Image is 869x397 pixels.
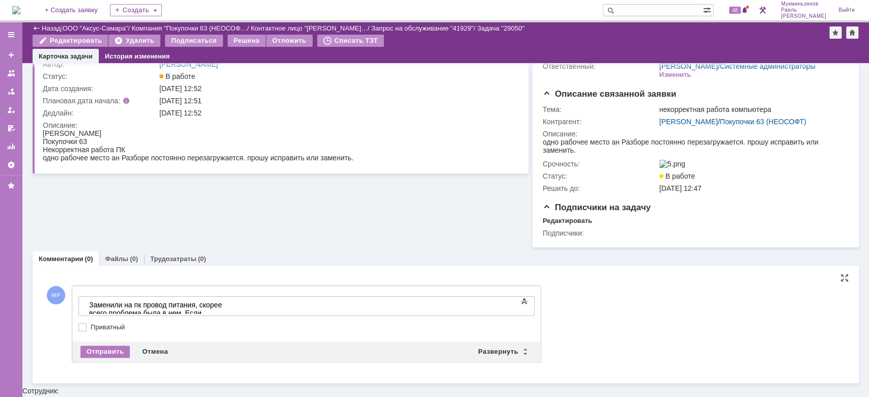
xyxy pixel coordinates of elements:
label: Приватный [91,323,532,331]
a: Запрос на обслуживание "41929" [371,24,473,32]
div: / [63,24,132,32]
span: В работе [659,172,695,180]
a: Отчеты [3,138,19,155]
a: Создать заявку [3,47,19,63]
a: Перейти на домашнюю страницу [12,6,20,14]
img: 5.png [659,160,685,168]
a: Файлы [105,255,128,263]
div: Изменить [659,71,691,79]
span: МР [47,286,65,304]
span: Показать панель инструментов [518,295,530,307]
div: | [61,24,62,32]
div: Контрагент: [543,118,657,126]
div: Срочность: [543,160,657,168]
div: Автор: [43,60,157,68]
span: Раиль [781,7,826,13]
a: Компания "Покупочки 63 (НЕОСОФ… [132,24,247,32]
a: Заявки на командах [3,65,19,81]
div: Ответственный: [543,62,657,70]
div: (0) [85,255,93,263]
div: Описание: [543,130,846,138]
div: / [659,62,816,70]
span: [PERSON_NAME] [781,13,826,19]
div: Сотрудник: [22,9,869,394]
div: (0) [198,255,206,263]
div: [DATE] 12:51 [159,97,513,105]
a: Мои согласования [3,120,19,136]
a: ООО "Аксус-Самара" [63,24,128,32]
a: Мои заявки [3,102,19,118]
span: Мукминьзянов [781,1,826,7]
div: Сделать домашней страницей [846,26,858,39]
a: [PERSON_NAME] [659,118,718,126]
div: Статус: [43,72,157,80]
span: В работе [159,72,195,80]
span: Описание связанной заявки [543,89,676,99]
img: logo [12,6,20,14]
div: Задача "29050" [477,24,524,32]
a: Перейти в интерфейс администратора [756,4,769,16]
div: / [132,24,251,32]
a: Назад [42,24,61,32]
a: Настройки [3,157,19,173]
div: Решить до: [543,184,657,192]
a: [PERSON_NAME] [159,60,218,68]
a: Заявки в моей ответственности [3,83,19,100]
a: Комментарии [39,255,83,263]
a: Системные администраторы [720,62,816,70]
div: Создать [110,4,162,16]
div: Дедлайн: [43,109,157,117]
div: Заменили на пк провод питания, скорее всего проблема была в нем. Если проблема повторится [4,4,149,29]
div: Плановая дата начала: [43,97,145,105]
a: Покупочки 63 (НЕОСОФТ) [720,118,806,126]
div: Подписчики: [543,229,657,237]
div: Редактировать [543,217,592,225]
a: История изменения [105,52,170,60]
span: [DATE] 12:47 [659,184,702,192]
span: Подписчики на задачу [543,203,651,212]
a: Трудозатраты [150,255,197,263]
div: Тема: [543,105,657,114]
div: На всю страницу [840,274,849,282]
div: Описание: [43,121,515,129]
div: некорректная работа компьютера [659,105,844,114]
div: [DATE] 12:52 [159,84,513,93]
div: [DATE] 12:52 [159,109,513,117]
a: Карточка задачи [39,52,93,60]
div: Добавить в избранное [829,26,842,39]
div: / [371,24,477,32]
div: / [659,118,844,126]
div: / [251,24,372,32]
a: Контактное лицо "[PERSON_NAME]… [251,24,368,32]
div: (0) [130,255,138,263]
span: 48 [729,7,741,14]
div: Статус: [543,172,657,180]
span: Расширенный поиск [703,5,713,14]
a: [PERSON_NAME] [659,62,718,70]
div: Дата создания: [43,84,157,93]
